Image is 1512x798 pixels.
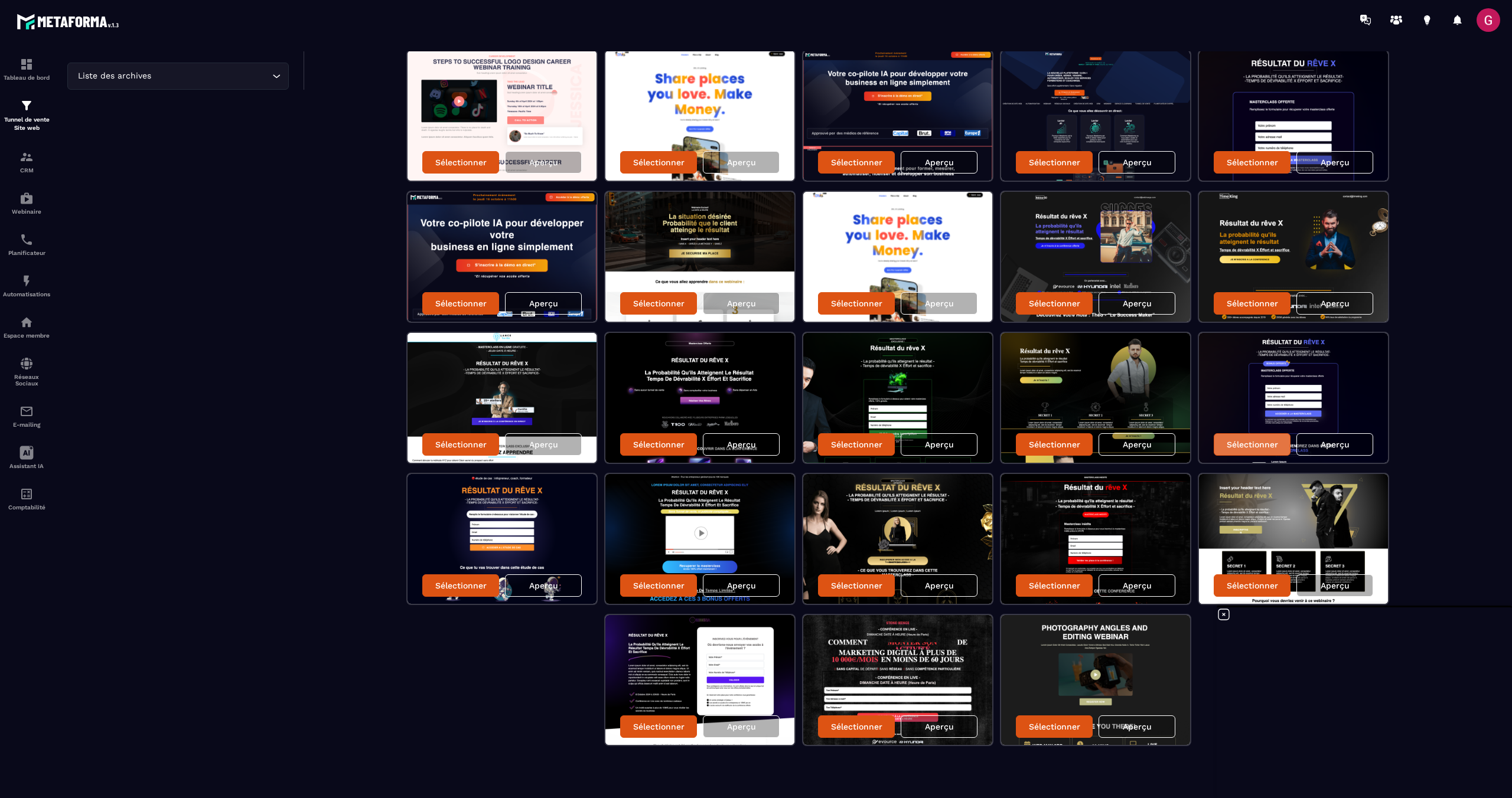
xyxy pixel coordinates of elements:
p: Sélectionner [1227,440,1278,449]
p: Comptabilité [3,504,50,511]
img: automations [19,274,34,288]
img: image [1001,474,1190,604]
span: Liste des archives [75,70,154,83]
img: image [803,474,992,604]
p: Tableau de bord [3,74,50,81]
img: email [19,404,34,418]
p: Aperçu [1321,158,1350,167]
img: image [408,333,597,463]
p: Aperçu [727,440,756,449]
p: Webinaire [3,208,50,215]
img: image [1001,51,1190,181]
p: Sélectionner [831,440,882,449]
p: Tunnel de vente Site web [3,116,50,132]
p: Aperçu [925,722,954,731]
p: Aperçu [925,299,954,308]
a: formationformationTableau de bord [3,48,50,90]
p: Sélectionner [633,581,685,590]
p: Aperçu [529,581,558,590]
img: social-network [19,357,34,371]
a: automationsautomationsEspace membre [3,306,50,348]
img: image [1199,333,1388,463]
p: Sélectionner [1227,158,1278,167]
p: Sélectionner [1029,722,1080,731]
img: image [1001,333,1190,463]
img: image [1199,51,1388,181]
p: Aperçu [1123,440,1152,449]
img: formation [19,150,34,164]
img: image [605,333,794,463]
p: Aperçu [1321,581,1350,590]
a: social-networksocial-networkRéseaux Sociaux [3,348,50,395]
img: image [408,192,597,322]
img: image [605,51,794,181]
p: Sélectionner [831,299,882,308]
p: Sélectionner [633,722,685,731]
p: Aperçu [727,158,756,167]
img: image [1001,615,1190,745]
div: Search for option [67,63,289,90]
img: formation [19,57,34,71]
p: Sélectionner [633,299,685,308]
img: image [408,51,597,181]
p: Sélectionner [1029,440,1080,449]
a: emailemailE-mailing [3,395,50,437]
a: accountantaccountantComptabilité [3,478,50,519]
img: image [803,333,992,463]
p: Espace membre [3,332,50,339]
p: Aperçu [925,581,954,590]
a: schedulerschedulerPlanificateur [3,224,50,265]
p: Réseaux Sociaux [3,374,50,387]
p: Sélectionner [633,440,685,449]
p: Sélectionner [831,581,882,590]
img: automations [19,191,34,205]
p: Sélectionner [1227,581,1278,590]
img: automations [19,315,34,329]
img: image [803,51,992,181]
img: image [605,474,794,604]
p: Sélectionner [1227,299,1278,308]
img: image [1199,474,1388,604]
p: Automatisations [3,291,50,297]
img: logo [17,11,123,32]
img: image [605,192,794,322]
p: CRM [3,167,50,174]
p: Aperçu [1123,581,1152,590]
p: Aperçu [529,158,558,167]
img: image [408,474,597,604]
p: Aperçu [727,581,756,590]
p: Sélectionner [1029,299,1080,308]
img: image [605,615,794,745]
a: Assistant IA [3,437,50,478]
a: automationsautomationsAutomatisations [3,265,50,306]
p: Sélectionner [831,158,882,167]
p: Sélectionner [1029,158,1080,167]
p: Aperçu [727,722,756,731]
p: Sélectionner [1029,581,1080,590]
img: formation [19,99,34,113]
p: Sélectionner [435,299,487,308]
p: Aperçu [1123,722,1152,731]
p: Aperçu [727,299,756,308]
p: Assistant IA [3,463,50,469]
p: Aperçu [1321,440,1350,449]
p: Planificateur [3,250,50,256]
p: Aperçu [529,299,558,308]
p: Aperçu [1123,158,1152,167]
p: Sélectionner [435,158,487,167]
p: Aperçu [925,440,954,449]
img: image [1001,192,1190,322]
a: formationformationCRM [3,141,50,182]
img: image [803,615,992,745]
input: Search for option [154,70,269,83]
p: Sélectionner [633,158,685,167]
p: Aperçu [529,440,558,449]
p: E-mailing [3,421,50,428]
a: automationsautomationsWebinaire [3,182,50,224]
p: Sélectionner [435,440,487,449]
img: accountant [19,487,34,501]
p: Aperçu [1321,299,1350,308]
p: Aperçu [1123,299,1152,308]
p: Aperçu [925,158,954,167]
a: formationformationTunnel de vente Site web [3,90,50,141]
